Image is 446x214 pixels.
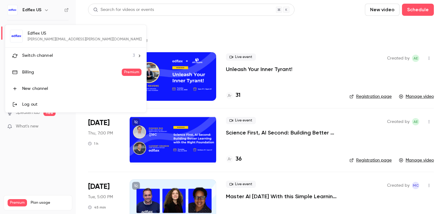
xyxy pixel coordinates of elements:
div: Billing [22,69,122,75]
div: Log out [22,101,141,107]
span: Switch channel [22,53,53,59]
div: New channel [22,86,141,92]
span: Premium [122,69,141,76]
span: 3 [133,53,135,59]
